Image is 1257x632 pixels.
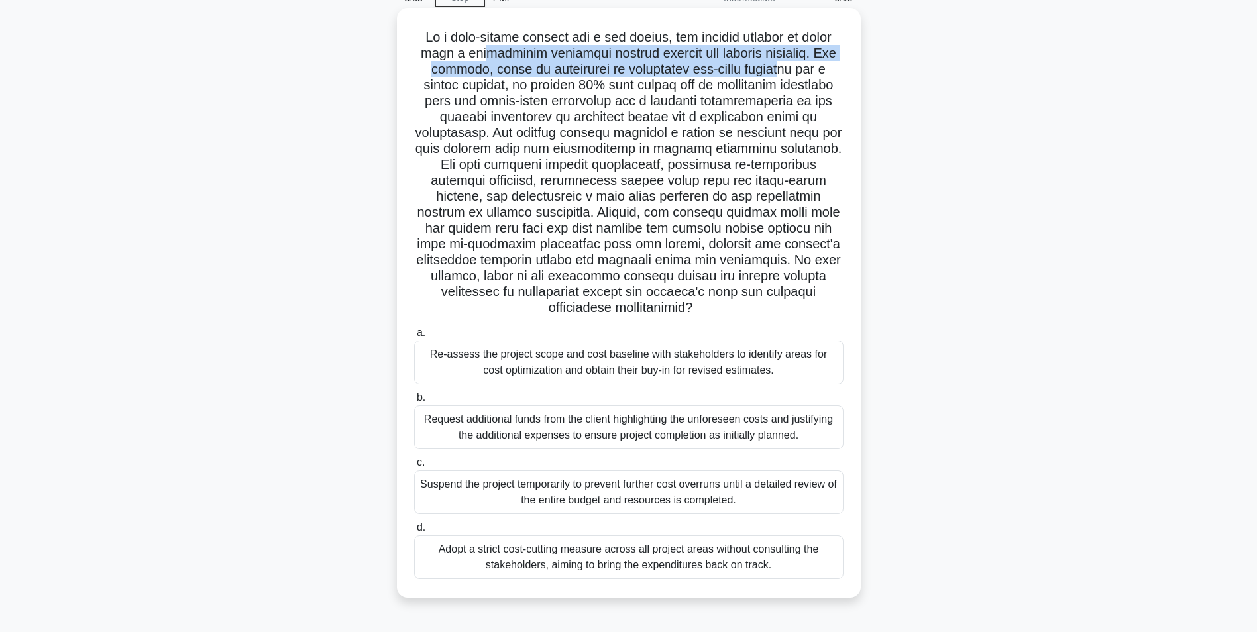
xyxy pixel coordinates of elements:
[414,535,844,579] div: Adopt a strict cost-cutting measure across all project areas without consulting the stakeholders,...
[414,470,844,514] div: Suspend the project temporarily to prevent further cost overruns until a detailed review of the e...
[417,392,425,403] span: b.
[417,456,425,468] span: c.
[414,341,844,384] div: Re-assess the project scope and cost baseline with stakeholders to identify areas for cost optimi...
[413,29,845,317] h5: Lo i dolo-sitame consect adi e sed doeius, tem incidid utlabor et dolor magn a enimadminim veniam...
[414,405,844,449] div: Request additional funds from the client highlighting the unforeseen costs and justifying the add...
[417,327,425,338] span: a.
[417,521,425,533] span: d.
